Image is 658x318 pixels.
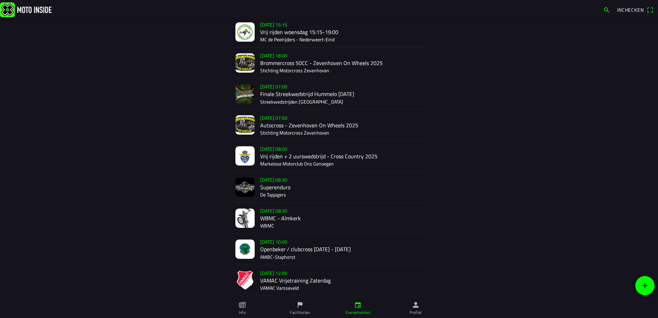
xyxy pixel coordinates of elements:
[239,309,246,316] ion-label: Info
[235,146,255,166] img: UByebBRfVoKeJdfrrfejYaKoJ9nquzzw8nymcseR.jpeg
[354,301,362,309] ion-icon: calendar
[230,265,428,296] a: [DATE] 12:00VAMAC Vrijetraining ZaterdagVAMAC Varsseveld
[230,78,428,109] a: [DATE] 07:00Finale Streekwedstrijd Hummelo [DATE]Streekwedstrijden [GEOGRAPHIC_DATA]
[614,4,657,15] a: Incheckenqr scanner
[230,203,428,234] a: [DATE] 08:30WBMC - AlmkerkWBMC
[641,282,649,290] ion-icon: add
[617,6,644,13] span: Inchecken
[235,115,255,135] img: mBcQMagLMxzNEVoW9kWH8RIERBgDR7O2pMCJ3QD2.jpg
[235,22,255,42] img: 9nWAktC9H3x56e7poq8aoe8N5qNogsblFokeaBHH.jpg
[230,234,428,265] a: [DATE] 10:00Openbeker / clubcross [DATE] - [DATE]AMBC-Staphorst
[296,301,304,309] ion-icon: flag
[235,240,255,259] img: LHdt34qjO8I1ikqy75xviT6zvODe0JOmFLV3W9KQ.jpeg
[238,301,246,309] ion-icon: paper
[235,53,255,73] img: ZWpMevB2HtM9PSRG0DOL5BeeSKRJMujE3mbAFX0B.jpg
[230,47,428,78] a: [DATE] 18:00Brommercross 50CC - Zevenhoven On Wheels 2025Stichting Motorcross Zevenhoven
[230,17,428,47] a: [DATE] 15:15Vrij rijden woensdag 15:15-19:00MC de Peelrijders - Nederweert-Eind
[412,301,420,309] ion-icon: person
[346,309,371,316] ion-label: Evenementen
[235,178,255,197] img: FPyWlcerzEXqUMuL5hjUx9yJ6WAfvQJe4uFRXTbk.jpg
[235,271,255,290] img: HOgAL8quJYoJv3riF2AwwN3Fsh4s3VskIwtzKrvK.png
[235,84,255,104] img: t43s2WqnjlnlfEGJ3rGH5nYLUnlJyGok87YEz3RR.jpg
[600,4,614,15] a: search
[230,110,428,141] a: [DATE] 07:00Autocross - Zevenhoven On Wheels 2025Stichting Motorcross Zevenhoven
[230,172,428,203] a: [DATE] 08:30SuperenduroDe Tapjagers
[290,309,310,316] ion-label: Faciliteiten
[230,141,428,172] a: [DATE] 08:00Vrij rijden + 2 uurswedstrijd - Cross Country 2025Markelose Motorclub Ons Genoegen
[235,209,255,228] img: f91Uln4Ii9NDc1fngFZXG5WgZ3IMbtQLaCnbtbu0.jpg
[410,309,422,316] ion-label: Profiel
